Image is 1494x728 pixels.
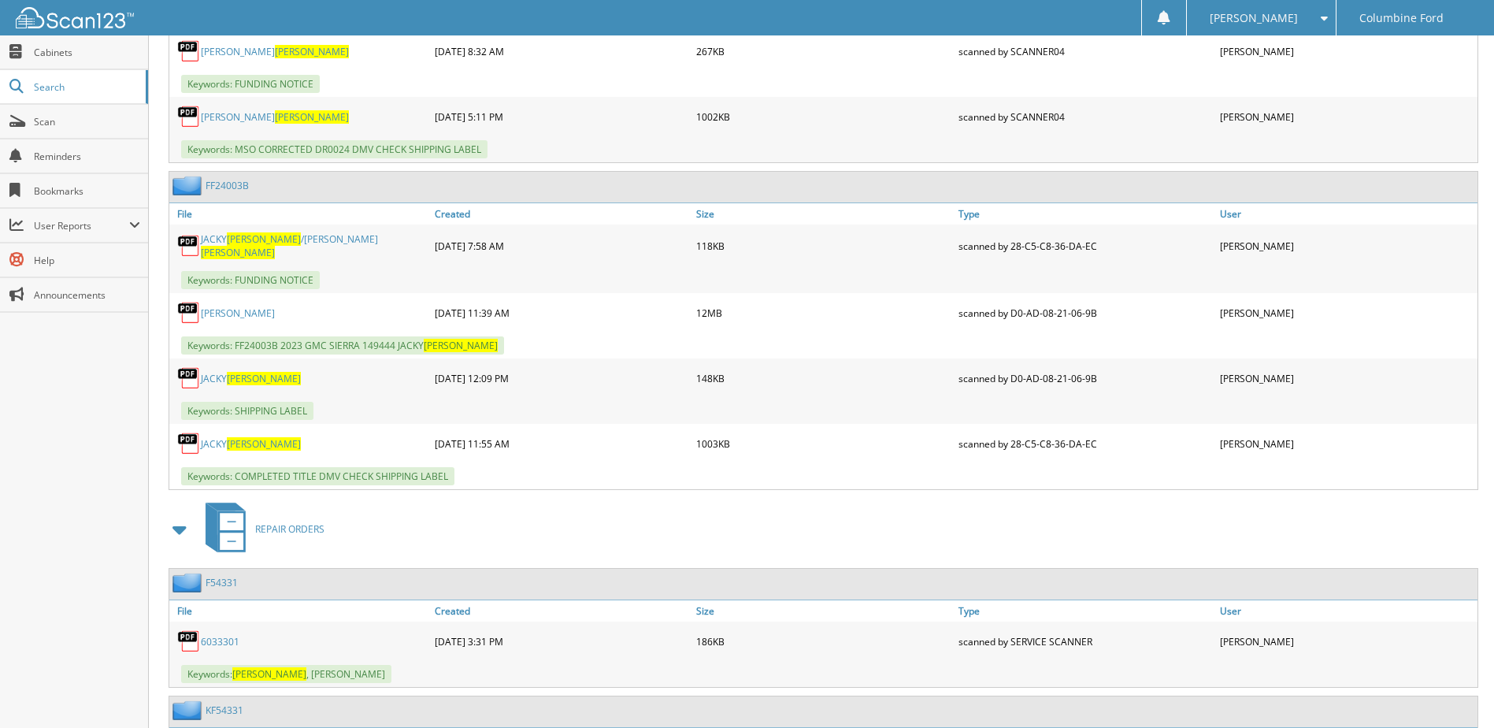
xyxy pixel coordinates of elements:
span: Help [34,254,140,267]
img: folder2.png [172,700,206,720]
span: Bookmarks [34,184,140,198]
div: scanned by 28-C5-C8-36-DA-EC [955,428,1216,459]
a: User [1216,600,1477,622]
a: Created [431,203,692,225]
img: PDF.png [177,39,201,63]
a: [PERSON_NAME][PERSON_NAME] [201,110,349,124]
img: PDF.png [177,105,201,128]
span: Cabinets [34,46,140,59]
a: REPAIR ORDERS [196,498,324,560]
span: Keywords: FUNDING NOTICE [181,75,320,93]
img: scan123-logo-white.svg [16,7,134,28]
div: [PERSON_NAME] [1216,362,1477,394]
span: Keywords: MSO CORRECTED DR0024 DMV CHECK SHIPPING LABEL [181,140,487,158]
div: scanned by SERVICE SCANNER [955,626,1216,657]
span: User Reports [34,219,129,232]
span: Scan [34,115,140,128]
a: File [169,203,431,225]
span: [PERSON_NAME] [275,45,349,58]
div: [DATE] 11:55 AM [431,428,692,459]
a: F54331 [206,576,238,589]
a: [PERSON_NAME] [201,306,275,320]
span: Announcements [34,288,140,302]
span: Keywords: FUNDING NOTICE [181,271,320,289]
span: Columbine Ford [1359,13,1444,23]
a: FF24003B [206,179,249,192]
div: 1002KB [692,101,954,132]
span: [PERSON_NAME] [227,437,301,451]
div: [PERSON_NAME] [1216,297,1477,329]
span: [PERSON_NAME] [227,232,301,246]
span: REPAIR ORDERS [255,522,324,536]
img: PDF.png [177,432,201,455]
div: 148KB [692,362,954,394]
a: Size [692,203,954,225]
a: 6033301 [201,635,239,648]
span: Keywords: SHIPPING LABEL [181,402,313,420]
div: [DATE] 8:32 AM [431,35,692,67]
a: File [169,600,431,622]
div: 12MB [692,297,954,329]
div: scanned by SCANNER04 [955,101,1216,132]
a: Type [955,600,1216,622]
span: Search [34,80,138,94]
div: [PERSON_NAME] [1216,101,1477,132]
span: [PERSON_NAME] [201,246,275,259]
div: scanned by D0-AD-08-21-06-9B [955,362,1216,394]
span: [PERSON_NAME] [227,372,301,385]
div: scanned by SCANNER04 [955,35,1216,67]
div: [DATE] 11:39 AM [431,297,692,329]
div: 118KB [692,228,954,263]
span: [PERSON_NAME] [275,110,349,124]
span: [PERSON_NAME] [232,667,306,681]
a: Type [955,203,1216,225]
span: Keywords: FF24003B 2023 GMC SIERRA 149444 JACKY [181,336,504,355]
div: scanned by D0-AD-08-21-06-9B [955,297,1216,329]
div: [DATE] 5:11 PM [431,101,692,132]
a: User [1216,203,1477,225]
a: KF54331 [206,704,243,717]
span: Keywords: , [PERSON_NAME] [181,665,391,683]
iframe: Chat Widget [1415,652,1494,728]
span: Reminders [34,150,140,163]
img: PDF.png [177,366,201,390]
span: Keywords: COMPLETED TITLE DMV CHECK SHIPPING LABEL [181,467,454,485]
img: folder2.png [172,573,206,592]
span: [PERSON_NAME] [424,339,498,352]
div: [DATE] 3:31 PM [431,626,692,657]
div: [DATE] 12:09 PM [431,362,692,394]
span: [PERSON_NAME] [1210,13,1298,23]
img: PDF.png [177,630,201,653]
div: 267KB [692,35,954,67]
a: JACKY[PERSON_NAME]/[PERSON_NAME][PERSON_NAME] [201,232,427,259]
a: JACKY[PERSON_NAME] [201,437,301,451]
a: Created [431,600,692,622]
div: 1003KB [692,428,954,459]
img: PDF.png [177,301,201,325]
a: JACKY[PERSON_NAME] [201,372,301,385]
div: scanned by 28-C5-C8-36-DA-EC [955,228,1216,263]
div: [DATE] 7:58 AM [431,228,692,263]
div: [PERSON_NAME] [1216,35,1477,67]
div: [PERSON_NAME] [1216,228,1477,263]
img: PDF.png [177,234,201,258]
a: Size [692,600,954,622]
img: folder2.png [172,176,206,195]
div: [PERSON_NAME] [1216,428,1477,459]
a: [PERSON_NAME][PERSON_NAME] [201,45,349,58]
div: 186KB [692,626,954,657]
div: [PERSON_NAME] [1216,626,1477,657]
